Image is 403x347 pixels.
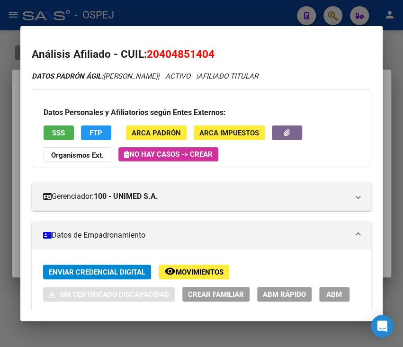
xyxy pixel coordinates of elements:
button: ARCA Padrón [126,125,187,140]
mat-panel-title: Gerenciador: [43,191,349,202]
h3: Datos Personales y Afiliatorios según Entes Externos: [44,107,360,118]
button: No hay casos -> Crear [118,147,218,161]
button: Enviar Credencial Digital [43,265,151,279]
span: 20404851404 [147,48,215,60]
h2: Análisis Afiliado - CUIL: [32,46,372,62]
button: ABM [319,287,349,302]
div: Open Intercom Messenger [371,315,394,338]
button: FTP [81,125,111,140]
span: Enviar Credencial Digital [49,268,145,276]
strong: 100 - UNIMED S.A. [94,191,158,202]
button: ARCA Impuestos [194,125,265,140]
mat-icon: remove_red_eye [164,266,176,277]
strong: DATOS PADRÓN ÁGIL: [32,72,103,80]
span: ARCA Impuestos [199,129,259,137]
mat-expansion-panel-header: Datos de Empadronamiento [32,221,372,249]
span: [PERSON_NAME] [32,72,158,80]
i: | ACTIVO | [32,72,258,80]
button: Organismos Ext. [44,147,111,162]
button: Sin Certificado Discapacidad [43,287,175,302]
span: FTP [90,129,102,137]
span: No hay casos -> Crear [124,150,213,159]
span: ABM Rápido [263,290,306,299]
button: SSS [44,125,74,140]
span: Crear Familiar [188,290,244,299]
button: ABM Rápido [257,287,312,302]
button: Crear Familiar [182,287,250,302]
mat-panel-title: Datos de Empadronamiento [43,230,349,241]
span: SSS [52,129,65,137]
span: ABM [326,290,342,299]
span: AFILIADO TITULAR [198,72,258,80]
span: ARCA Padrón [132,129,181,137]
strong: Organismos Ext. [51,151,104,160]
span: Sin Certificado Discapacidad [60,290,169,299]
button: Movimientos [159,265,229,279]
mat-expansion-panel-header: Gerenciador:100 - UNIMED S.A. [32,182,372,211]
span: Movimientos [176,268,224,276]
